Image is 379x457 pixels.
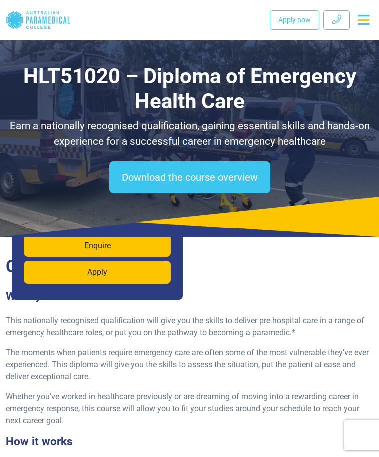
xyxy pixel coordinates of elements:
[6,64,373,114] h1: HLT51020 – Diploma of Emergency Health Care
[6,256,373,277] h2: Course Overview
[6,4,71,36] a: Australian Paramedical College
[109,161,270,193] a: Download the course overview
[6,391,373,427] p: Whether you’ve worked in healthcare previously or are dreaming of moving into a rewarding career ...
[270,10,319,30] a: Apply now
[6,347,373,383] p: The moments when patients require emergency care are often some of the most vulnerable they’ve ev...
[6,435,373,448] h3: How it works
[6,315,373,339] p: This nationally recognised qualification will give you the skills to deliver pre-hospital care in...
[6,118,373,149] p: Earn a nationally recognised qualification, gaining essential skills and hands-on experience for ...
[6,289,373,303] h3: What you’ll learn
[354,11,373,29] button: Toggle navigation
